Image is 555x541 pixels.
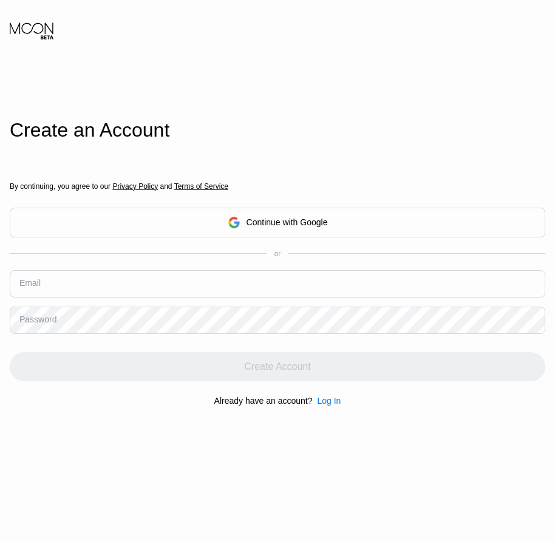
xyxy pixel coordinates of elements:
div: Continue with Google [10,208,545,237]
div: Password [19,315,56,324]
div: Create an Account [10,119,545,141]
span: Privacy Policy [112,182,158,191]
span: and [158,182,174,191]
div: or [274,250,281,258]
div: Already have an account? [214,396,313,406]
div: Continue with Google [247,217,328,227]
span: Terms of Service [174,182,228,191]
div: By continuing, you agree to our [10,182,545,191]
div: Log In [312,396,341,406]
div: Email [19,278,41,288]
div: Log In [317,396,341,406]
